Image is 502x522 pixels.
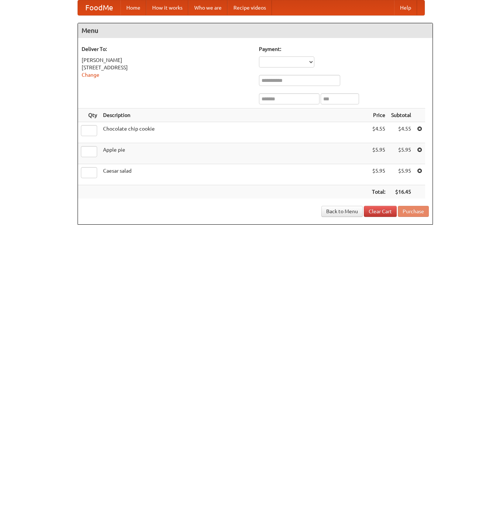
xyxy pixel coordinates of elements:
[78,108,100,122] th: Qty
[100,143,369,164] td: Apple pie
[388,164,414,185] td: $5.95
[120,0,146,15] a: Home
[369,164,388,185] td: $5.95
[369,185,388,199] th: Total:
[82,45,252,53] h5: Deliver To:
[394,0,417,15] a: Help
[388,108,414,122] th: Subtotal
[82,64,252,71] div: [STREET_ADDRESS]
[321,206,363,217] a: Back to Menu
[78,0,120,15] a: FoodMe
[100,122,369,143] td: Chocolate chip cookie
[100,108,369,122] th: Description
[388,143,414,164] td: $5.95
[369,143,388,164] td: $5.95
[369,122,388,143] td: $4.55
[78,23,433,38] h4: Menu
[369,108,388,122] th: Price
[188,0,228,15] a: Who we are
[228,0,272,15] a: Recipe videos
[259,45,429,53] h5: Payment:
[388,185,414,199] th: $16.45
[388,122,414,143] td: $4.55
[146,0,188,15] a: How it works
[82,72,99,78] a: Change
[100,164,369,185] td: Caesar salad
[82,56,252,64] div: [PERSON_NAME]
[398,206,429,217] button: Purchase
[364,206,397,217] a: Clear Cart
